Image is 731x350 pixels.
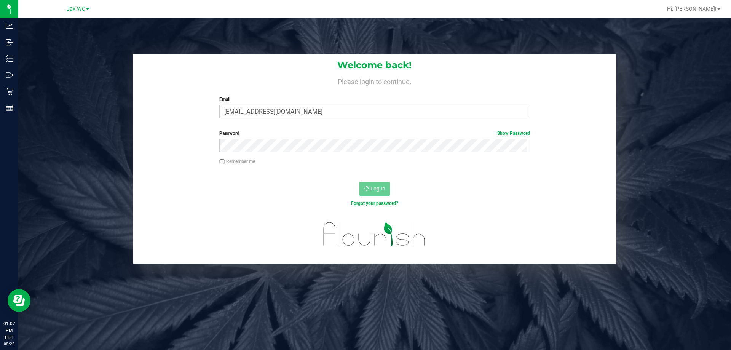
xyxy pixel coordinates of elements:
inline-svg: Retail [6,88,13,95]
label: Email [219,96,530,103]
span: Hi, [PERSON_NAME]! [667,6,717,12]
p: 08/22 [3,341,15,347]
inline-svg: Inbound [6,38,13,46]
span: Jax WC [67,6,85,12]
a: Show Password [497,131,530,136]
inline-svg: Inventory [6,55,13,62]
inline-svg: Outbound [6,71,13,79]
iframe: Resource center [8,289,30,312]
inline-svg: Reports [6,104,13,112]
inline-svg: Analytics [6,22,13,30]
input: Remember me [219,159,225,165]
button: Log In [359,182,390,196]
img: flourish_logo.svg [314,215,435,254]
span: Password [219,131,239,136]
a: Forgot your password? [351,201,398,206]
h4: Please login to continue. [133,76,616,85]
p: 01:07 PM EDT [3,320,15,341]
label: Remember me [219,158,255,165]
h1: Welcome back! [133,60,616,70]
span: Log In [370,185,385,192]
